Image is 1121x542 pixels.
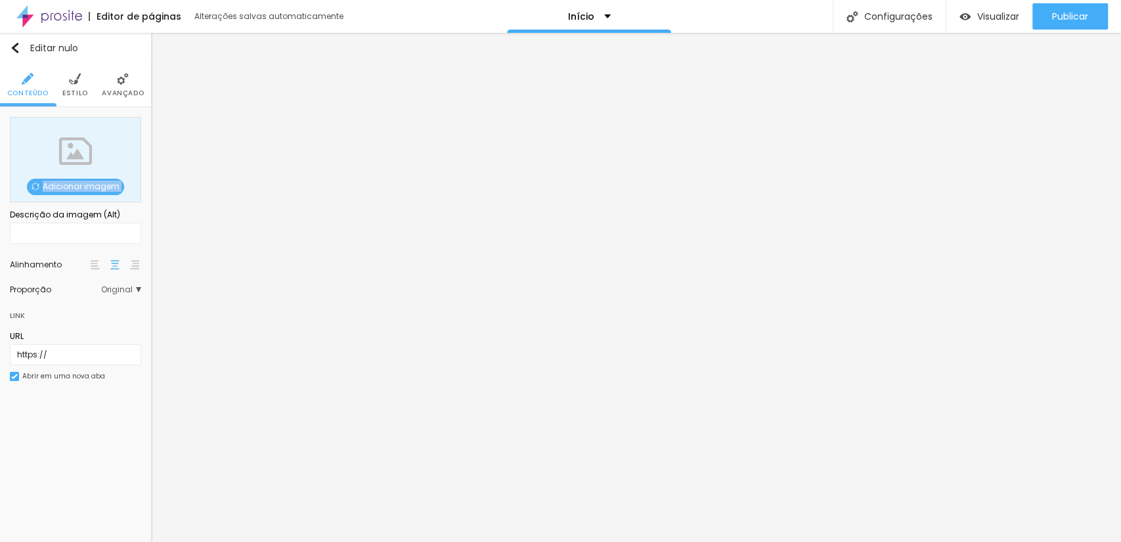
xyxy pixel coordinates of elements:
font: Conteúdo [7,88,49,98]
iframe: Editor [151,33,1121,542]
font: Configurações [864,10,933,23]
font: Descrição da imagem (Alt) [10,209,120,220]
div: Link [10,300,141,324]
img: Ícone [10,43,20,53]
img: view-1.svg [959,11,971,22]
button: Visualizar [946,3,1032,30]
img: Ícone [11,373,18,380]
font: Alinhamento [10,259,62,270]
font: Abrir em uma nova aba [22,371,105,381]
button: Publicar [1032,3,1108,30]
img: Ícone [846,11,858,22]
font: URL [10,330,24,342]
font: Original [101,284,133,295]
font: Alterações salvas automaticamente [194,11,343,22]
font: Publicar [1052,10,1088,23]
font: Estilo [62,88,88,98]
img: Ícone [117,73,129,85]
img: paragraph-right-align.svg [130,260,139,269]
img: Ícone [22,73,33,85]
font: Editor de páginas [97,10,181,23]
img: Ícone [32,183,39,191]
font: Início [568,10,594,23]
font: Adicionar imagem [43,181,120,192]
font: Avançado [102,88,144,98]
font: Link [10,310,25,321]
font: Editar nulo [30,41,78,55]
img: Ícone [69,73,81,85]
font: Visualizar [977,10,1019,23]
img: paragraph-center-align.svg [110,260,120,269]
font: Proporção [10,284,51,295]
img: paragraph-left-align.svg [91,260,100,269]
